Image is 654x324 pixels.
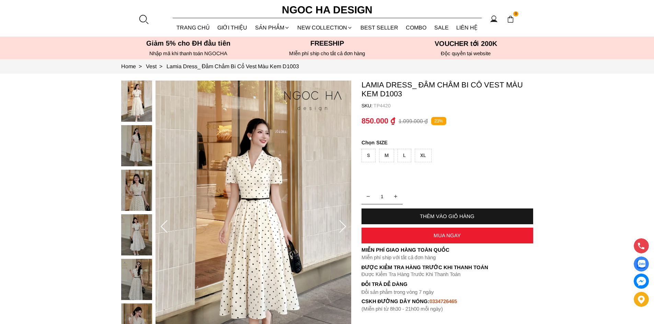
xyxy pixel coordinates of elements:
font: cskh đường dây nóng: [362,298,430,304]
a: BEST SELLER [357,19,402,37]
div: XL [415,149,432,162]
a: SALE [431,19,453,37]
p: 850.000 ₫ [362,117,395,125]
a: Display image [634,256,649,272]
div: L [398,149,411,162]
font: (Miễn phí từ 8h30 - 21h00 mỗi ngày) [362,306,443,312]
img: Lamia Dress_ Đầm Chấm Bi Cổ Vest Màu Kem D1003_mini_0 [121,81,152,122]
h6: MIễn phí ship cho tất cả đơn hàng [260,50,394,57]
a: messenger [634,274,649,289]
img: Lamia Dress_ Đầm Chấm Bi Cổ Vest Màu Kem D1003_mini_4 [121,259,152,300]
img: Lamia Dress_ Đầm Chấm Bi Cổ Vest Màu Kem D1003_mini_3 [121,214,152,255]
img: Lamia Dress_ Đầm Chấm Bi Cổ Vest Màu Kem D1003_mini_1 [121,125,152,166]
p: 23% [431,117,446,125]
p: SIZE [362,140,533,145]
font: 0334726465 [429,298,457,304]
span: 0 [513,11,519,17]
span: > [136,63,145,69]
div: M [379,149,394,162]
p: 1.099.000 ₫ [399,118,428,124]
p: TP4420 [374,103,533,108]
span: > [157,63,165,69]
p: Được Kiểm Tra Hàng Trước Khi Thanh Toán [362,264,533,271]
h6: SKU: [362,103,374,108]
h5: VOUCHER tới 200K [399,39,533,48]
p: Lamia Dress_ Đầm Chấm Bi Cổ Vest Màu Kem D1003 [362,81,533,98]
a: GIỚI THIỆU [214,19,251,37]
a: Link to Vest [146,63,167,69]
img: Display image [637,260,645,268]
p: Được Kiểm Tra Hàng Trước Khi Thanh Toán [362,271,533,277]
font: Miễn phí giao hàng toàn quốc [362,247,449,253]
a: Ngoc Ha Design [276,2,379,18]
font: Miễn phí ship với tất cả đơn hàng [362,254,436,260]
img: Lamia Dress_ Đầm Chấm Bi Cổ Vest Màu Kem D1003_mini_2 [121,170,152,211]
a: LIÊN HỆ [452,19,482,37]
div: S [362,149,376,162]
input: Quantity input [362,190,403,203]
font: Đổi sản phẩm trong vòng 7 ngày [362,289,434,295]
a: NEW COLLECTION [294,19,357,37]
div: MUA NGAY [362,232,533,238]
a: Link to Lamia Dress_ Đầm Chấm Bi Cổ Vest Màu Kem D1003 [167,63,299,69]
a: TRANG CHỦ [173,19,214,37]
div: SẢN PHẨM [251,19,294,37]
div: THÊM VÀO GIỎ HÀNG [362,213,533,219]
img: img-CART-ICON-ksit0nf1 [507,15,514,23]
font: Nhập mã khi thanh toán NGOCHA [149,50,227,56]
font: Freeship [310,39,344,47]
font: Giảm 5% cho ĐH đầu tiên [146,39,230,47]
h6: Độc quyền tại website [399,50,533,57]
h6: Đổi trả dễ dàng [362,281,533,287]
a: Combo [402,19,431,37]
a: Link to Home [121,63,146,69]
